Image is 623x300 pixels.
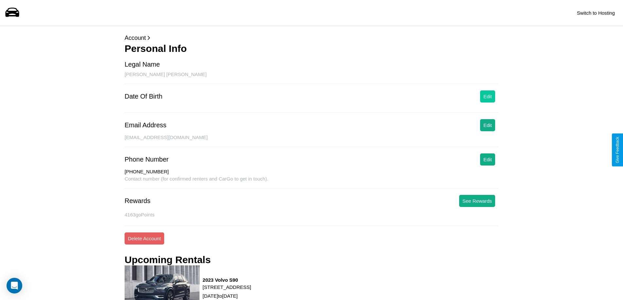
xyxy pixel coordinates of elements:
p: [STREET_ADDRESS] [203,283,251,292]
div: Email Address [125,121,166,129]
div: Contact number (for confirmed renters and CarGo to get in touch). [125,176,498,188]
div: [PERSON_NAME] [PERSON_NAME] [125,71,498,84]
p: Account [125,33,498,43]
div: Legal Name [125,61,160,68]
div: Give Feedback [615,137,620,163]
div: [EMAIL_ADDRESS][DOMAIN_NAME] [125,134,498,147]
p: 4163 goPoints [125,210,498,219]
button: Switch to Hosting [574,7,618,19]
h3: Personal Info [125,43,498,54]
div: Date Of Birth [125,93,163,100]
div: Open Intercom Messenger [7,278,22,293]
h3: Upcoming Rentals [125,254,211,265]
button: Edit [480,90,495,103]
div: [PHONE_NUMBER] [125,169,498,176]
button: Edit [480,119,495,131]
button: Delete Account [125,232,164,245]
button: See Rewards [459,195,495,207]
h3: 2023 Volvo S90 [203,277,251,283]
button: Edit [480,153,495,166]
div: Phone Number [125,156,169,163]
div: Rewards [125,197,150,205]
